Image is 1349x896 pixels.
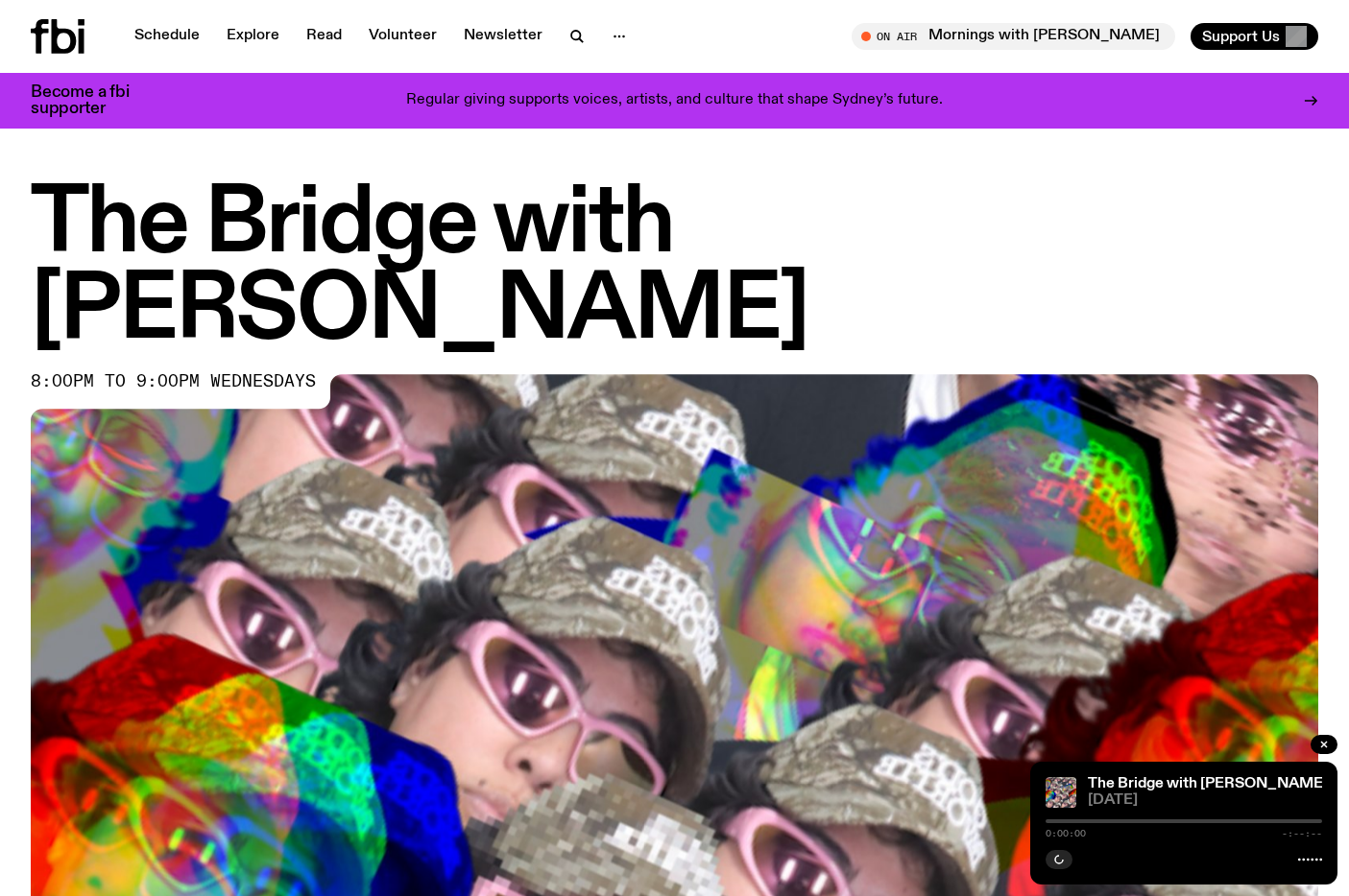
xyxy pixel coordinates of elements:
[1202,28,1280,45] span: Support Us
[406,92,943,109] p: Regular giving supports voices, artists, and culture that shape Sydney’s future.
[852,23,1175,50] button: On AirMornings with [PERSON_NAME]
[452,23,554,50] a: Newsletter
[295,23,353,50] a: Read
[1088,793,1322,808] span: [DATE]
[123,23,211,50] a: Schedule
[1282,829,1322,838] span: -:--:--
[31,84,154,117] h3: Become a fbi supporter
[1191,23,1318,50] button: Support Us
[1088,776,1328,791] a: The Bridge with [PERSON_NAME]
[31,182,1318,355] h1: The Bridge with [PERSON_NAME]
[357,23,448,50] a: Volunteer
[31,374,316,389] span: 8:00pm to 9:00pm wednesdays
[215,23,291,50] a: Explore
[1046,829,1086,838] span: 0:00:00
